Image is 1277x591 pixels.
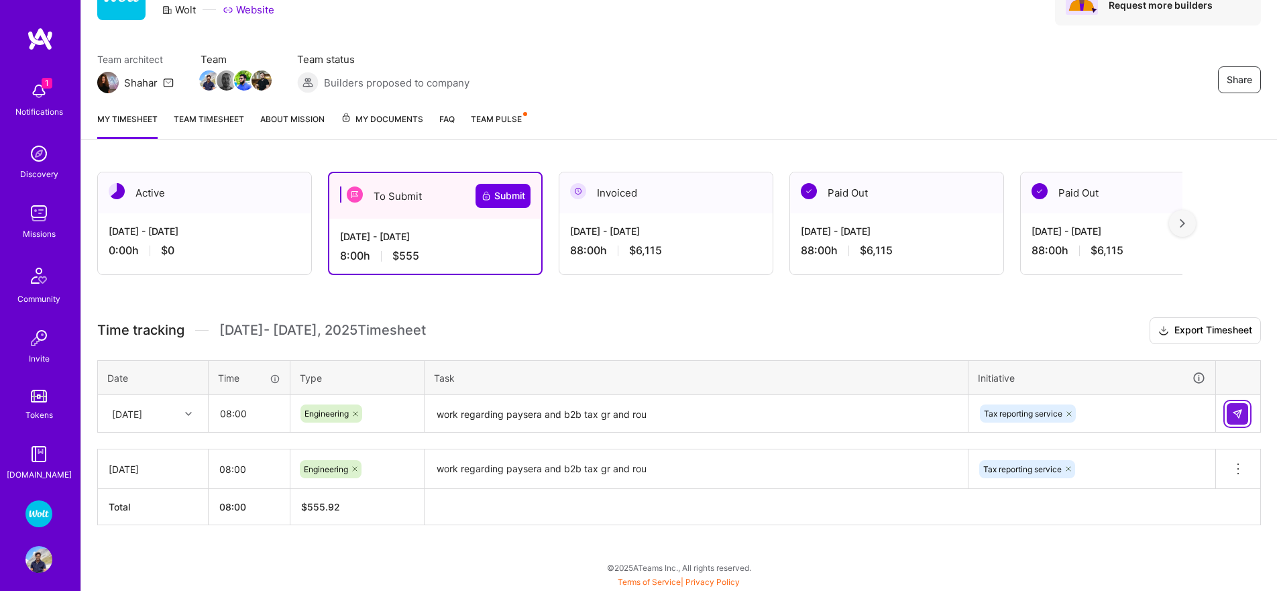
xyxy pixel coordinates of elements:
textarea: work regarding paysera and b2b tax gr and rou [426,451,966,488]
div: [DATE] - [DATE] [801,224,993,238]
div: Invoiced [559,172,773,213]
a: Team Member Avatar [218,69,235,92]
span: Team status [297,52,469,66]
span: Submit [481,189,525,203]
div: 88:00 h [1032,244,1223,258]
th: Task [425,360,968,395]
div: To Submit [329,173,541,219]
div: Invite [29,352,50,366]
img: Team Member Avatar [252,70,272,91]
div: Active [98,172,311,213]
img: teamwork [25,200,52,227]
th: Type [290,360,425,395]
div: 8:00 h [340,249,531,263]
div: 88:00 h [570,244,762,258]
img: Paid Out [1032,183,1048,199]
a: FAQ [439,112,455,139]
img: Paid Out [801,183,817,199]
button: Submit [476,184,531,208]
div: © 2025 ATeams Inc., All rights reserved. [80,551,1277,584]
span: Tax reporting service [984,409,1062,419]
div: null [1227,403,1250,425]
th: Date [98,360,209,395]
div: 88:00 h [801,244,993,258]
img: guide book [25,441,52,468]
i: icon Chevron [185,411,192,417]
span: 1 [42,78,52,89]
a: Website [223,3,274,17]
input: HH:MM [209,396,289,431]
a: Team Member Avatar [235,69,253,92]
img: Invoiced [570,183,586,199]
img: Team Member Avatar [217,70,237,91]
span: [DATE] - [DATE] , 2025 Timesheet [219,322,426,339]
a: User Avatar [22,546,56,573]
div: [DATE] - [DATE] [109,224,300,238]
a: Team Pulse [471,112,526,139]
span: Builders proposed to company [324,76,469,90]
a: About Mission [260,112,325,139]
a: Wolt - Fintech: Payments Expansion Team [22,500,56,527]
img: Builders proposed to company [297,72,319,93]
img: Submit [1232,409,1243,419]
span: Share [1227,73,1252,87]
span: Time tracking [97,322,184,339]
i: icon CompanyGray [162,5,172,15]
div: 0:00 h [109,244,300,258]
img: discovery [25,140,52,167]
span: Team Pulse [471,114,522,124]
button: Export Timesheet [1150,317,1261,344]
img: Team Member Avatar [199,70,219,91]
div: Community [17,292,60,306]
div: [DATE] - [DATE] [340,229,531,244]
span: My Documents [341,112,423,127]
i: icon Download [1158,324,1169,338]
input: HH:MM [209,451,290,487]
img: Wolt - Fintech: Payments Expansion Team [25,500,52,527]
div: [DATE] [112,407,142,421]
div: [DATE] - [DATE] [1032,224,1223,238]
div: Wolt [162,3,196,17]
a: My Documents [341,112,423,139]
img: To Submit [347,186,363,203]
div: Missions [23,227,56,241]
a: Team timesheet [174,112,244,139]
span: $555 [392,249,419,263]
div: Paid Out [1021,172,1234,213]
img: Active [109,183,125,199]
div: Initiative [978,370,1206,386]
span: $6,115 [860,244,893,258]
img: Team Member Avatar [234,70,254,91]
th: Total [98,489,209,525]
img: Community [23,260,55,292]
img: logo [27,27,54,51]
span: Team [201,52,270,66]
span: Team architect [97,52,174,66]
span: $6,115 [1091,244,1123,258]
span: $ 555.92 [301,501,340,513]
span: Engineering [304,464,348,474]
div: Notifications [15,105,63,119]
a: Team Member Avatar [253,69,270,92]
a: Privacy Policy [685,577,740,587]
div: Tokens [25,408,53,422]
span: $0 [161,244,174,258]
div: [DATE] - [DATE] [570,224,762,238]
div: Discovery [20,167,58,181]
img: Invite [25,325,52,352]
div: Paid Out [790,172,1003,213]
a: Team Member Avatar [201,69,218,92]
span: Engineering [304,409,349,419]
div: [DATE] [109,462,197,476]
button: Share [1218,66,1261,93]
a: My timesheet [97,112,158,139]
div: [DOMAIN_NAME] [7,468,72,482]
img: tokens [31,390,47,402]
img: right [1180,219,1185,228]
div: Time [218,371,280,385]
img: bell [25,78,52,105]
i: icon Mail [163,77,174,88]
img: Team Architect [97,72,119,93]
img: User Avatar [25,546,52,573]
textarea: work regarding paysera and b2b tax gr and rou [426,396,966,432]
